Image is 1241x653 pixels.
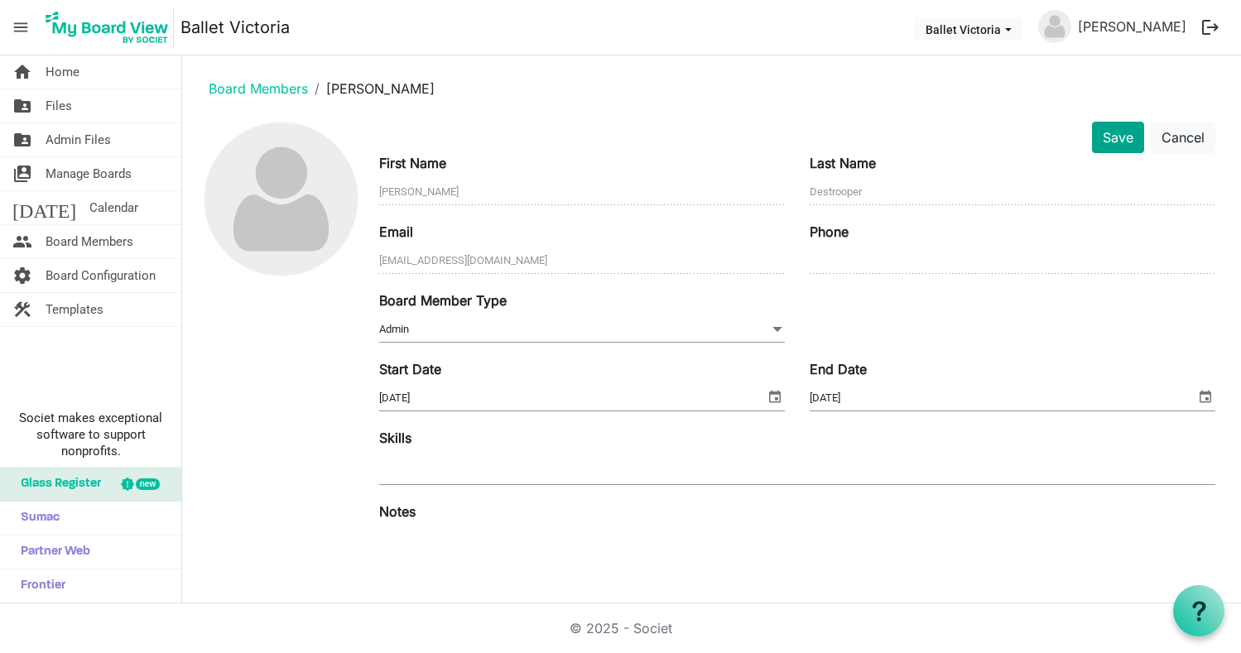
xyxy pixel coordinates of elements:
[810,359,867,379] label: End Date
[810,222,849,242] label: Phone
[379,428,411,448] label: Skills
[12,157,32,190] span: switch_account
[12,468,101,501] span: Glass Register
[915,17,1022,41] button: Ballet Victoria dropdownbutton
[810,153,876,173] label: Last Name
[12,225,32,258] span: people
[46,259,156,292] span: Board Configuration
[379,290,507,310] label: Board Member Type
[12,259,32,292] span: settings
[89,191,138,224] span: Calendar
[1151,122,1215,153] button: Cancel
[46,123,111,156] span: Admin Files
[46,89,72,122] span: Files
[12,191,76,224] span: [DATE]
[379,222,413,242] label: Email
[7,410,174,459] span: Societ makes exceptional software to support nonprofits.
[180,11,290,44] a: Ballet Victoria
[1038,10,1071,43] img: no-profile-picture.svg
[379,153,446,173] label: First Name
[41,7,174,48] img: My Board View Logo
[12,535,90,569] span: Partner Web
[46,293,103,326] span: Templates
[308,79,435,98] li: [PERSON_NAME]
[46,157,132,190] span: Manage Boards
[379,502,416,521] label: Notes
[12,502,60,535] span: Sumac
[765,386,785,407] span: select
[12,569,65,603] span: Frontier
[1193,10,1228,45] button: logout
[12,55,32,89] span: home
[570,620,672,636] a: © 2025 - Societ
[1071,10,1193,43] a: [PERSON_NAME]
[1195,386,1215,407] span: select
[46,55,79,89] span: Home
[12,123,32,156] span: folder_shared
[46,225,133,258] span: Board Members
[12,89,32,122] span: folder_shared
[204,122,358,276] img: no-profile-picture.svg
[136,478,160,490] div: new
[12,293,32,326] span: construction
[41,7,180,48] a: My Board View Logo
[5,12,36,43] span: menu
[209,80,308,97] a: Board Members
[1092,122,1144,153] button: Save
[379,359,441,379] label: Start Date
